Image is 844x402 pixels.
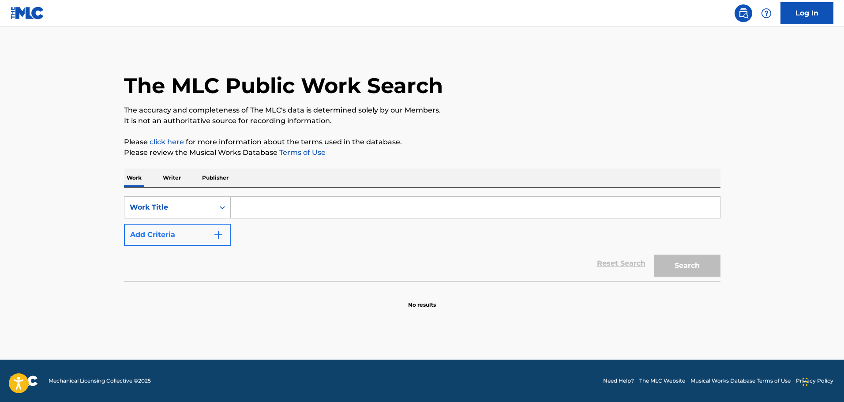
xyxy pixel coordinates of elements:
[124,224,231,246] button: Add Criteria
[735,4,752,22] a: Public Search
[761,8,772,19] img: help
[690,377,791,385] a: Musical Works Database Terms of Use
[796,377,833,385] a: Privacy Policy
[124,72,443,99] h1: The MLC Public Work Search
[639,377,685,385] a: The MLC Website
[160,169,184,187] p: Writer
[278,148,326,157] a: Terms of Use
[124,147,720,158] p: Please review the Musical Works Database
[150,138,184,146] a: click here
[11,7,45,19] img: MLC Logo
[130,202,209,213] div: Work Title
[800,360,844,402] iframe: Chat Widget
[408,290,436,309] p: No results
[199,169,231,187] p: Publisher
[124,105,720,116] p: The accuracy and completeness of The MLC's data is determined solely by our Members.
[780,2,833,24] a: Log In
[803,368,808,395] div: Drag
[758,4,775,22] div: Help
[124,196,720,281] form: Search Form
[11,376,38,386] img: logo
[124,137,720,147] p: Please for more information about the terms used in the database.
[124,116,720,126] p: It is not an authoritative source for recording information.
[124,169,144,187] p: Work
[603,377,634,385] a: Need Help?
[213,229,224,240] img: 9d2ae6d4665cec9f34b9.svg
[49,377,151,385] span: Mechanical Licensing Collective © 2025
[738,8,749,19] img: search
